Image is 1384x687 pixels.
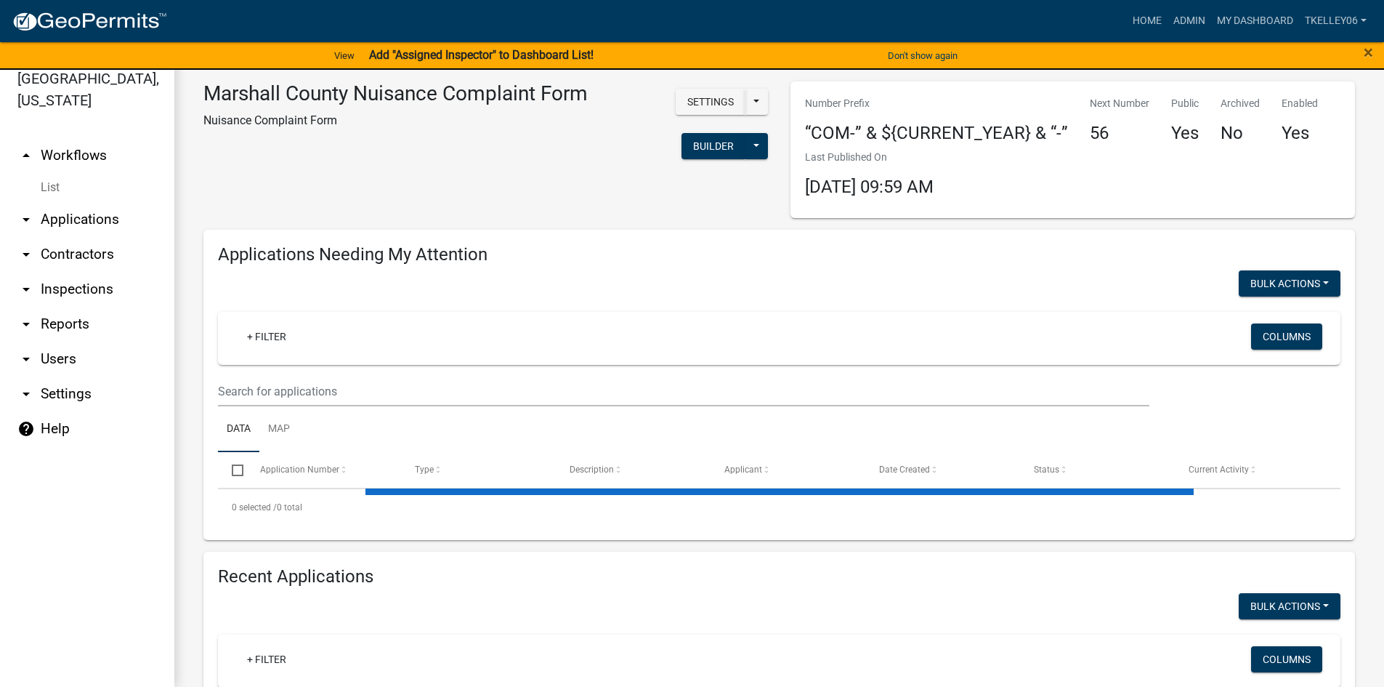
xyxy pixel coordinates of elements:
p: Archived [1221,96,1260,111]
span: Applicant [724,465,762,475]
i: arrow_drop_down [17,350,35,368]
p: Public [1171,96,1199,111]
a: Data [218,406,259,453]
button: Columns [1251,646,1322,672]
h4: “COM-” & ${CURRENT_YEAR} & “-” [805,123,1068,144]
span: × [1364,42,1373,63]
h4: 56 [1090,123,1149,144]
h4: Applications Needing My Attention [218,244,1340,265]
span: 0 selected / [232,502,277,513]
span: Status [1034,465,1059,475]
p: Nuisance Complaint Form [203,112,588,129]
datatable-header-cell: Current Activity [1175,452,1330,487]
div: 0 total [218,489,1340,526]
i: arrow_drop_down [17,316,35,333]
button: Bulk Actions [1239,593,1340,619]
span: Application Number [260,465,339,475]
button: Close [1364,44,1373,61]
p: Number Prefix [805,96,1068,111]
a: View [328,44,360,68]
datatable-header-cell: Applicant [711,452,865,487]
a: + Filter [235,324,298,350]
button: Columns [1251,324,1322,350]
button: Bulk Actions [1239,270,1340,297]
h4: Recent Applications [218,566,1340,587]
p: Enabled [1282,96,1318,111]
span: Type [415,465,434,475]
span: Current Activity [1189,465,1249,475]
h4: Yes [1171,123,1199,144]
a: + Filter [235,646,298,672]
i: arrow_drop_down [17,211,35,228]
datatable-header-cell: Date Created [865,452,1020,487]
a: Admin [1168,7,1211,35]
datatable-header-cell: Application Number [246,452,400,487]
span: Date Created [879,465,930,475]
button: Builder [681,133,745,159]
i: arrow_drop_down [17,246,35,263]
i: arrow_drop_up [17,147,35,164]
h3: Marshall County Nuisance Complaint Form [203,81,588,106]
a: Tkelley06 [1299,7,1372,35]
p: Next Number [1090,96,1149,111]
i: help [17,420,35,438]
datatable-header-cell: Type [400,452,555,487]
a: Map [259,406,299,453]
input: Search for applications [218,377,1149,406]
datatable-header-cell: Select [218,452,246,487]
button: Settings [676,89,745,115]
i: arrow_drop_down [17,385,35,403]
datatable-header-cell: Description [556,452,711,487]
h4: No [1221,123,1260,144]
p: Last Published On [805,150,934,165]
span: Description [570,465,614,475]
a: Home [1127,7,1168,35]
h4: Yes [1282,123,1318,144]
button: Don't show again [882,44,963,68]
i: arrow_drop_down [17,281,35,298]
strong: Add "Assigned Inspector" to Dashboard List! [369,48,594,62]
span: [DATE] 09:59 AM [805,177,934,197]
datatable-header-cell: Status [1020,452,1175,487]
a: My Dashboard [1211,7,1299,35]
